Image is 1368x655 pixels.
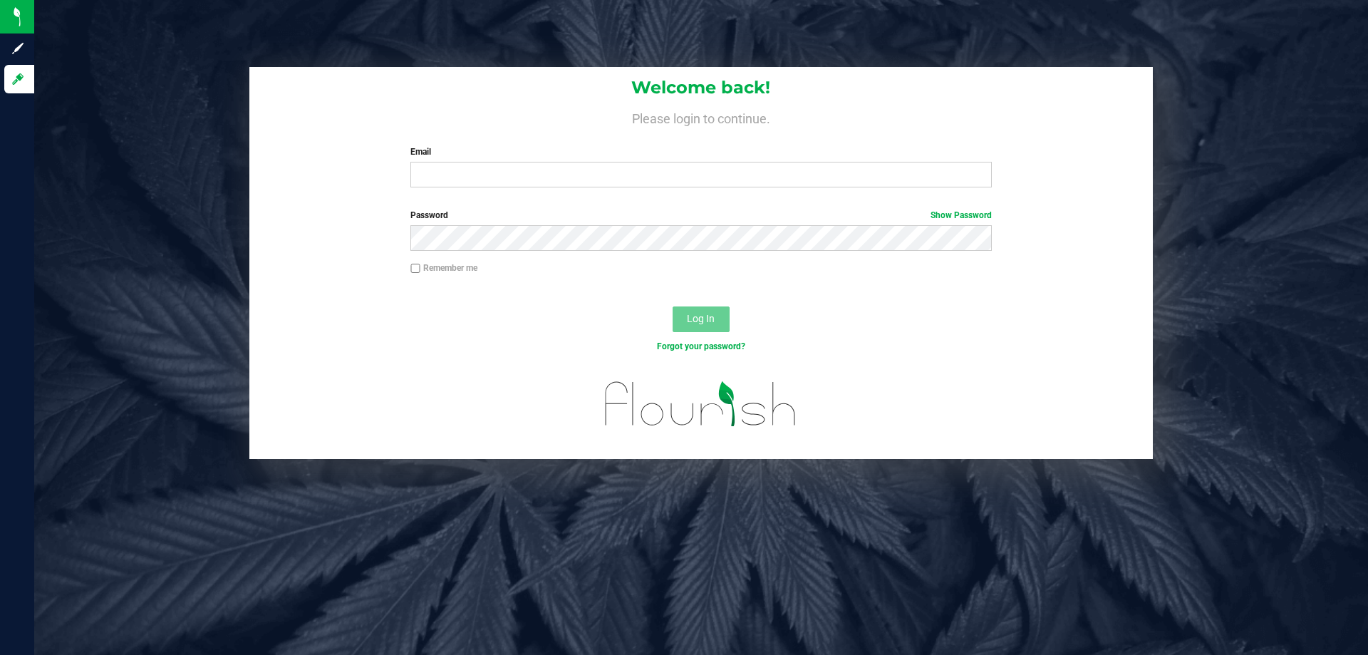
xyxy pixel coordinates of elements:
[588,368,814,440] img: flourish_logo.svg
[931,210,992,220] a: Show Password
[410,145,991,158] label: Email
[657,341,745,351] a: Forgot your password?
[11,72,25,86] inline-svg: Log in
[249,108,1153,125] h4: Please login to continue.
[410,210,448,220] span: Password
[249,78,1153,97] h1: Welcome back!
[687,313,715,324] span: Log In
[410,262,477,274] label: Remember me
[11,41,25,56] inline-svg: Sign up
[673,306,730,332] button: Log In
[410,264,420,274] input: Remember me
